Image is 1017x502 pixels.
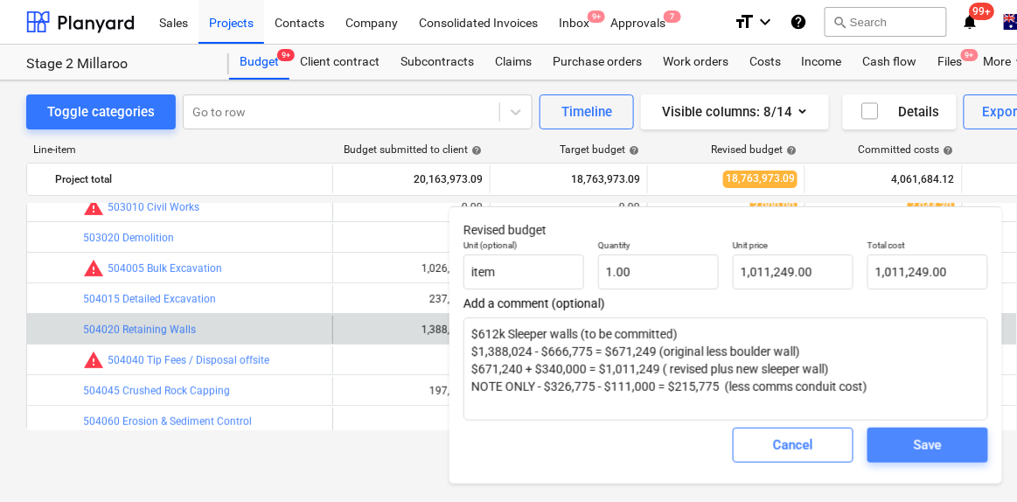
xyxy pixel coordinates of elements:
span: 99+ [970,3,995,20]
div: Budget [229,45,289,80]
div: Budget submitted to client [344,143,482,156]
span: 18,763,973.09 [723,171,798,187]
span: Add a comment (optional) [463,296,988,310]
a: 504040 Tip Fees / Disposal offsite [108,354,269,366]
p: Unit (optional) [463,240,584,254]
p: Total cost [867,240,988,254]
div: Project total [55,165,325,193]
div: Toggle categories [47,101,155,123]
button: Details [843,94,957,129]
span: search [832,15,846,29]
span: 9+ [588,10,605,23]
a: Claims [484,45,542,80]
a: Costs [739,45,791,80]
p: Revised budget [463,221,988,240]
a: 503010 Civil Works [108,201,199,213]
a: Client contract [289,45,390,80]
a: 504020 Retaining Walls [83,324,196,336]
span: 9+ [961,49,979,61]
button: Cancel [733,428,853,463]
span: 9+ [277,49,295,61]
textarea: $612k Sleeper walls (to be committed) $1,388,024 - $666,775 = $671,249 (original less boulder wal... [463,317,988,421]
span: Committed costs exceed revised budget [83,197,104,218]
a: 504005 Bulk Excavation [108,262,222,275]
button: Search [825,7,947,37]
button: Save [867,428,988,463]
div: Committed costs [859,143,954,156]
button: Toggle categories [26,94,176,129]
div: Details [860,101,939,123]
div: Target budget [560,143,639,156]
a: Budget9+ [229,45,289,80]
p: Unit price [733,240,853,254]
a: Income [791,45,853,80]
span: 7 [664,10,681,23]
div: Line-item [26,143,332,156]
a: Purchase orders [542,45,652,80]
i: format_size [734,11,755,32]
div: Visible columns : 8/14 [662,101,808,123]
span: help [940,145,954,156]
div: Save [914,434,942,457]
div: 4,061,684.12 [812,165,955,193]
a: Work orders [652,45,739,80]
p: Quantity [598,240,719,254]
div: 197,432.00 [429,385,483,397]
button: Timeline [540,94,634,129]
span: help [783,145,797,156]
div: 237,353.03 [429,293,483,305]
div: Files [928,45,973,80]
span: help [468,145,482,156]
i: Knowledge base [790,11,807,32]
button: Visible columns:8/14 [641,94,829,129]
i: notifications [961,11,979,32]
span: help [625,145,639,156]
a: Cash flow [853,45,928,80]
div: Timeline [561,101,612,123]
div: 18,763,973.09 [498,165,640,193]
div: 1,388,024.00 [421,324,483,336]
div: Stage 2 Millaroo [26,55,208,73]
div: Cancel [773,434,813,457]
a: 504015 Detailed Excavation [83,293,216,305]
a: Files9+ [928,45,973,80]
a: 503020 Demolition [83,232,174,244]
a: 504045 Crushed Rock Capping [83,385,230,397]
span: Committed costs exceed revised budget [83,258,104,279]
div: Revised budget [711,143,797,156]
span: Committed costs exceed revised budget [83,350,104,371]
div: 20,163,973.09 [340,165,483,193]
i: keyboard_arrow_down [755,11,776,32]
a: Subcontracts [390,45,484,80]
a: 504060 Erosion & Sediment Control [83,415,252,428]
div: 1,026,917.00 [421,262,483,275]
